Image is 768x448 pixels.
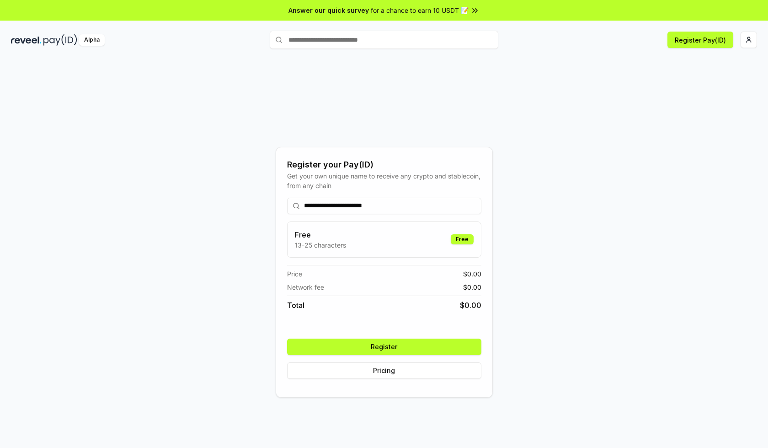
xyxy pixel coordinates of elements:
span: Network fee [287,282,324,292]
span: $ 0.00 [463,269,481,279]
img: pay_id [43,34,77,46]
img: reveel_dark [11,34,42,46]
h3: Free [295,229,346,240]
div: Free [451,234,474,244]
button: Register [287,339,481,355]
span: Price [287,269,302,279]
div: Register your Pay(ID) [287,158,481,171]
p: 13-25 characters [295,240,346,250]
span: for a chance to earn 10 USDT 📝 [371,5,469,15]
span: $ 0.00 [463,282,481,292]
button: Register Pay(ID) [667,32,733,48]
span: $ 0.00 [460,300,481,311]
button: Pricing [287,362,481,379]
span: Total [287,300,304,311]
span: Answer our quick survey [288,5,369,15]
div: Alpha [79,34,105,46]
div: Get your own unique name to receive any crypto and stablecoin, from any chain [287,171,481,190]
